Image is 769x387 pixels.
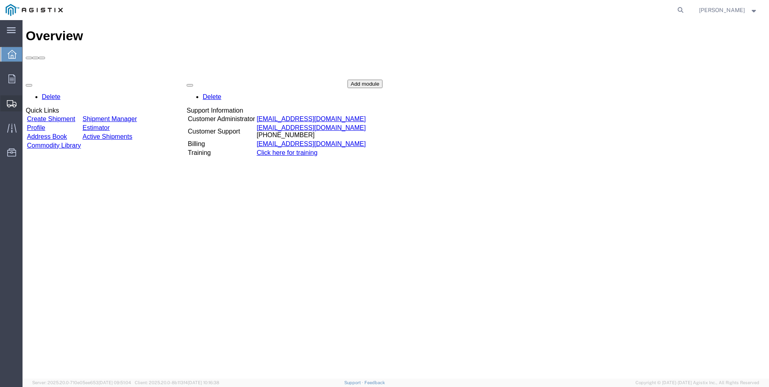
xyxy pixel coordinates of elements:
[32,380,131,385] span: Server: 2025.20.0-710e05ee653
[234,95,343,102] a: [EMAIL_ADDRESS][DOMAIN_NAME]
[325,60,360,68] button: Add module
[60,113,110,120] a: Active Shipments
[699,6,745,14] span: Sharay Galdeira
[60,95,114,102] a: Shipment Manager
[234,104,343,119] td: [PHONE_NUMBER]
[165,120,233,128] td: Billing
[165,104,233,119] td: Customer Support
[4,104,23,111] a: Profile
[23,20,769,379] iframe: FS Legacy Container
[180,73,199,80] a: Delete
[234,104,343,111] a: [EMAIL_ADDRESS][DOMAIN_NAME]
[188,380,219,385] span: [DATE] 10:16:38
[234,129,295,136] a: Click here for training
[135,380,219,385] span: Client: 2025.20.0-8b113f4
[699,5,758,15] button: [PERSON_NAME]
[234,120,343,127] a: [EMAIL_ADDRESS][DOMAIN_NAME]
[164,87,344,94] div: Support Information
[165,129,233,137] td: Training
[364,380,385,385] a: Feedback
[165,95,233,103] td: Customer Administrator
[6,4,63,16] img: logo
[4,113,45,120] a: Address Book
[344,380,364,385] a: Support
[60,104,87,111] a: Estimator
[4,122,58,129] a: Commodity Library
[635,379,759,386] span: Copyright © [DATE]-[DATE] Agistix Inc., All Rights Reserved
[99,380,131,385] span: [DATE] 09:51:04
